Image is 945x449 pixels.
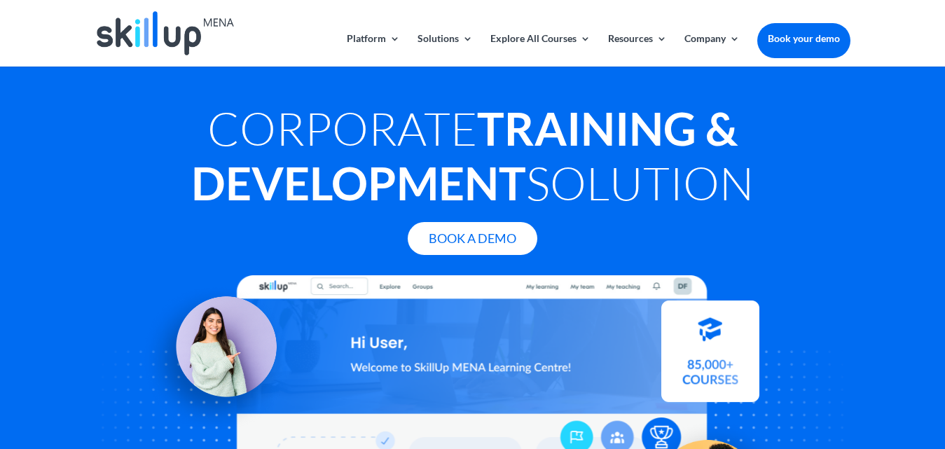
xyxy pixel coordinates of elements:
h1: Corporate Solution [95,101,850,217]
a: Book your demo [757,23,850,54]
a: Explore All Courses [490,34,591,67]
a: Solutions [418,34,473,67]
img: Learning Management Solution - SkillUp [140,280,291,431]
a: Resources [608,34,667,67]
strong: Training & Development [191,101,738,210]
img: Courses library - SkillUp MENA [661,307,759,408]
iframe: Chat Widget [712,298,945,449]
img: Skillup Mena [97,11,234,55]
a: Company [684,34,740,67]
a: Book A Demo [408,222,537,255]
a: Platform [347,34,400,67]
